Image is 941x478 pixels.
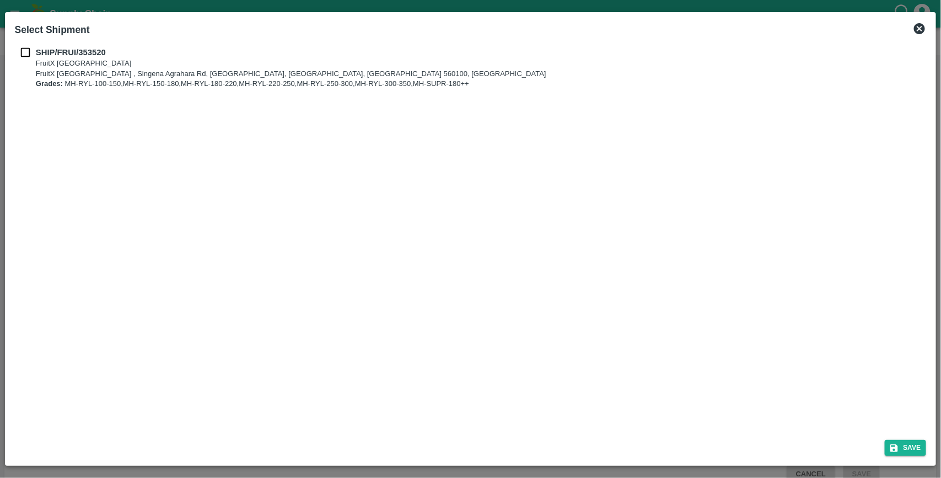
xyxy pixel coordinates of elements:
[36,69,546,79] p: FruitX [GEOGRAPHIC_DATA] , Singena Agrahara Rd, [GEOGRAPHIC_DATA], [GEOGRAPHIC_DATA], [GEOGRAPHIC...
[15,24,90,35] b: Select Shipment
[36,79,546,89] p: MH-RYL-100-150,MH-RYL-150-180,MH-RYL-180-220,MH-RYL-220-250,MH-RYL-250-300,MH-RYL-300-350,MH-SUPR...
[36,79,63,88] b: Grades:
[885,440,927,456] button: Save
[36,58,546,69] p: FruitX [GEOGRAPHIC_DATA]
[36,48,106,57] b: SHIP/FRUI/353520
